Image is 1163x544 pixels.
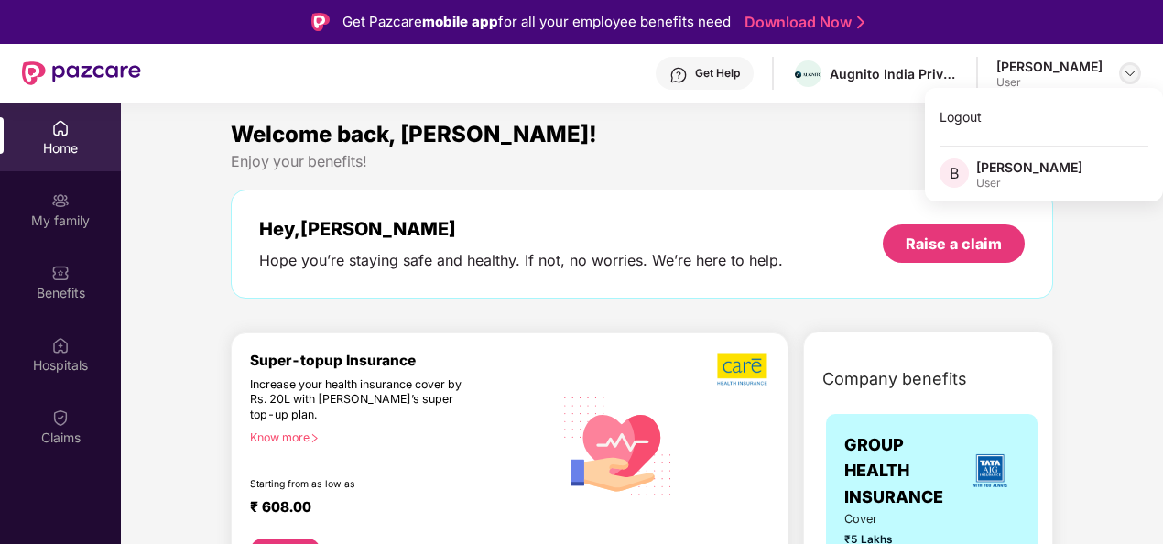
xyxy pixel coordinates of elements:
[695,66,740,81] div: Get Help
[51,191,70,210] img: svg+xml;base64,PHN2ZyB3aWR0aD0iMjAiIGhlaWdodD0iMjAiIHZpZXdCb3g9IjAgMCAyMCAyMCIgZmlsbD0ibm9uZSIgeG...
[976,176,1082,190] div: User
[51,264,70,282] img: svg+xml;base64,PHN2ZyBpZD0iQmVuZWZpdHMiIHhtbG5zPSJodHRwOi8vd3d3LnczLm9yZy8yMDAwL3N2ZyIgd2lkdGg9Ij...
[857,13,864,32] img: Stroke
[996,75,1103,90] div: User
[717,352,769,386] img: b5dec4f62d2307b9de63beb79f102df3.png
[231,152,1053,171] div: Enjoy your benefits!
[844,432,960,510] span: GROUP HEALTH INSURANCE
[250,478,475,491] div: Starting from as low as
[996,58,1103,75] div: [PERSON_NAME]
[822,366,967,392] span: Company benefits
[965,446,1015,495] img: insurerLogo
[844,510,909,528] span: Cover
[51,119,70,137] img: svg+xml;base64,PHN2ZyBpZD0iSG9tZSIgeG1sbnM9Imh0dHA6Ly93d3cudzMub3JnLzIwMDAvc3ZnIiB3aWR0aD0iMjAiIG...
[795,71,821,78] img: Augnito%20Logotype%20with%20logomark-8.png
[250,430,542,443] div: Know more
[906,234,1002,254] div: Raise a claim
[342,11,731,33] div: Get Pazcare for all your employee benefits need
[422,13,498,30] strong: mobile app
[830,65,958,82] div: Augnito India Private Limited
[259,251,783,270] div: Hope you’re staying safe and healthy. If not, no worries. We’re here to help.
[950,162,959,184] span: B
[51,408,70,427] img: svg+xml;base64,PHN2ZyBpZD0iQ2xhaW0iIHhtbG5zPSJodHRwOi8vd3d3LnczLm9yZy8yMDAwL3N2ZyIgd2lkdGg9IjIwIi...
[250,377,474,423] div: Increase your health insurance cover by Rs. 20L with [PERSON_NAME]’s super top-up plan.
[1123,66,1137,81] img: svg+xml;base64,PHN2ZyBpZD0iRHJvcGRvd24tMzJ4MzIiIHhtbG5zPSJodHRwOi8vd3d3LnczLm9yZy8yMDAwL3N2ZyIgd2...
[311,13,330,31] img: Logo
[310,433,320,443] span: right
[669,66,688,84] img: svg+xml;base64,PHN2ZyBpZD0iSGVscC0zMngzMiIgeG1sbnM9Imh0dHA6Ly93d3cudzMub3JnLzIwMDAvc3ZnIiB3aWR0aD...
[22,61,141,85] img: New Pazcare Logo
[925,99,1163,135] div: Logout
[250,352,553,369] div: Super-topup Insurance
[250,498,535,520] div: ₹ 608.00
[745,13,859,32] a: Download Now
[231,121,597,147] span: Welcome back, [PERSON_NAME]!
[553,379,683,511] img: svg+xml;base64,PHN2ZyB4bWxucz0iaHR0cDovL3d3dy53My5vcmcvMjAwMC9zdmciIHhtbG5zOnhsaW5rPSJodHRwOi8vd3...
[259,218,783,240] div: Hey, [PERSON_NAME]
[976,158,1082,176] div: [PERSON_NAME]
[51,336,70,354] img: svg+xml;base64,PHN2ZyBpZD0iSG9zcGl0YWxzIiB4bWxucz0iaHR0cDovL3d3dy53My5vcmcvMjAwMC9zdmciIHdpZHRoPS...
